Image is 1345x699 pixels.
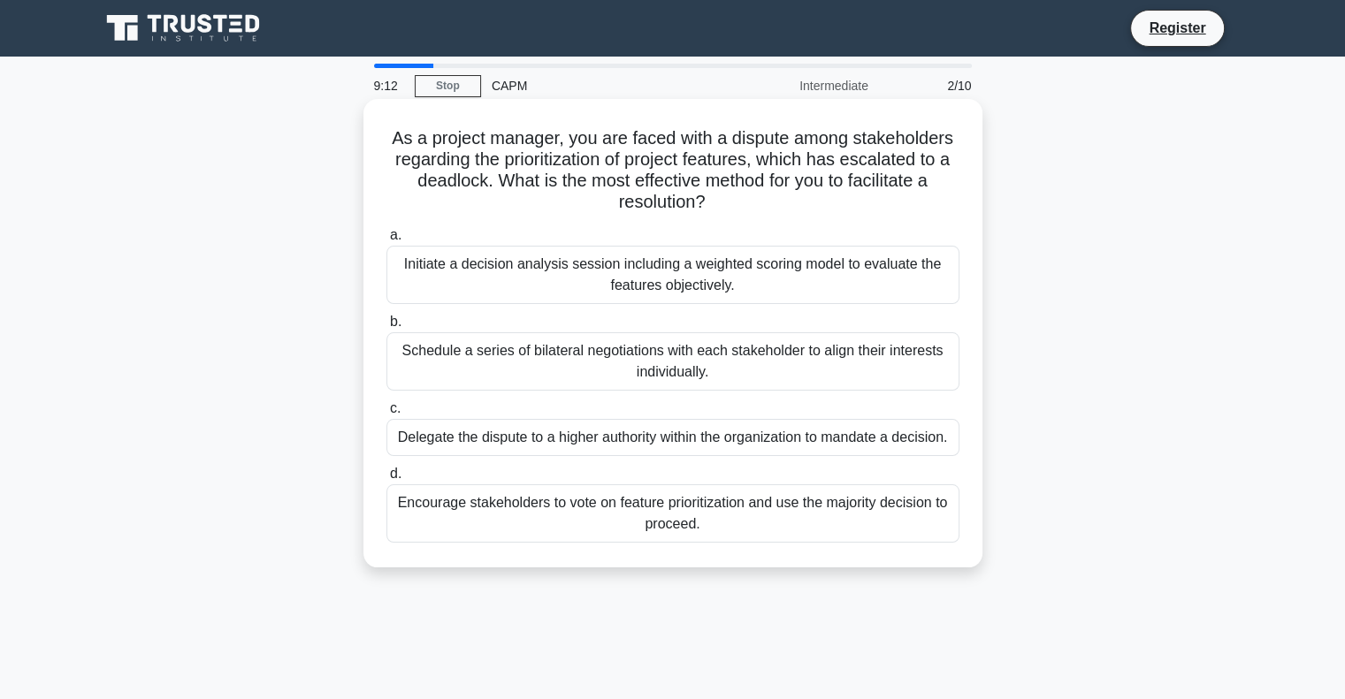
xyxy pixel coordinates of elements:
div: Delegate the dispute to a higher authority within the organization to mandate a decision. [386,419,959,456]
a: Register [1138,17,1216,39]
div: 2/10 [879,68,982,103]
span: b. [390,314,401,329]
div: Encourage stakeholders to vote on feature prioritization and use the majority decision to proceed. [386,484,959,543]
span: c. [390,400,401,415]
div: Initiate a decision analysis session including a weighted scoring model to evaluate the features ... [386,246,959,304]
a: Stop [415,75,481,97]
span: a. [390,227,401,242]
div: Intermediate [724,68,879,103]
span: d. [390,466,401,481]
div: CAPM [481,68,724,103]
h5: As a project manager, you are faced with a dispute among stakeholders regarding the prioritizatio... [385,127,961,214]
div: Schedule a series of bilateral negotiations with each stakeholder to align their interests indivi... [386,332,959,391]
div: 9:12 [363,68,415,103]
